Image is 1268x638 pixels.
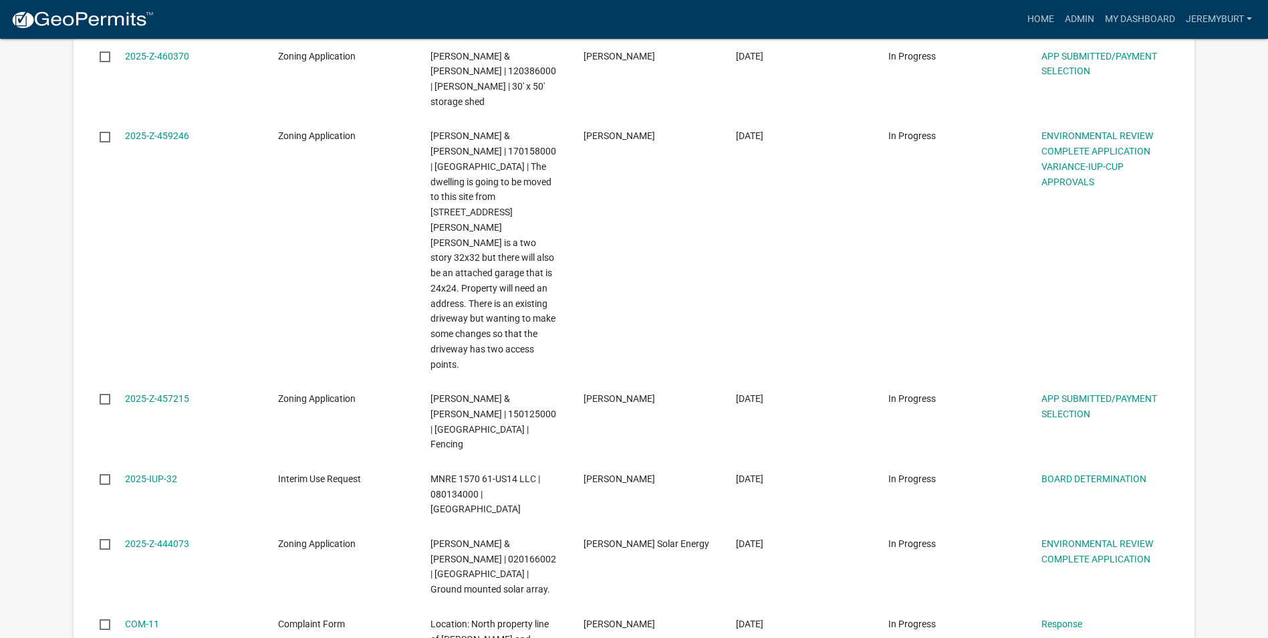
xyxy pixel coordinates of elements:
a: My Dashboard [1100,7,1180,32]
a: 2025-IUP-32 [125,473,177,484]
span: In Progress [888,393,936,404]
span: Lily Gatica [584,393,655,404]
a: Response [1041,619,1082,629]
a: 2025-Z-457215 [125,393,189,404]
span: Wayne Petersen [584,619,655,629]
span: Interim Use Request [278,473,361,484]
span: 08/05/2025 [736,130,763,141]
a: APP SUBMITTED/PAYMENT SELECTION [1041,393,1157,419]
a: 2025-Z-460370 [125,51,189,62]
span: 08/07/2025 [736,51,763,62]
span: Zoning Application [278,51,356,62]
a: COMPLETE APPLICATION [1041,146,1150,156]
a: Home [1022,7,1059,32]
a: ENVIRONMENTAL REVIEW [1041,130,1153,141]
a: Admin [1059,7,1100,32]
span: LISOTA,THOMAS A & MARCY D | 120386000 | Sheldon | 30' x 50' storage shed [430,51,556,107]
a: COM-11 [125,619,159,629]
span: 07/22/2025 [736,473,763,484]
span: Olson Solar Energy [584,538,709,549]
a: ENVIRONMENTAL REVIEW [1041,538,1153,549]
span: Tate Kapple [584,473,655,484]
span: In Progress [888,619,936,629]
span: GATICA,LILY & KATARINA | 150125000 | Wilmington | Fencing [430,393,556,449]
a: 2025-Z-459246 [125,130,189,141]
span: 07/30/2025 [736,393,763,404]
span: Thomas Lisota [584,51,655,62]
span: KUSUMA,BENNY & SHAWNA BONNETT | 020166002 | Brownsville | Ground mounted solar array. [430,538,556,595]
a: COMPLETE APPLICATION [1041,554,1150,564]
a: 2025-Z-444073 [125,538,189,549]
a: VARIANCE-IUP-CUP APPROVALS [1041,161,1124,187]
span: NELSON,TIM & GWEN | 170158000 | Yucatan | The dwelling is going to be moved to this site from 223... [430,130,556,369]
span: Complaint Form [278,619,345,629]
span: Zoning Application [278,393,356,404]
span: 06/24/2025 [736,619,763,629]
span: Zoning Application [278,538,356,549]
span: In Progress [888,473,936,484]
span: Tim Nelson [584,130,655,141]
span: In Progress [888,130,936,141]
span: In Progress [888,51,936,62]
a: APP SUBMITTED/PAYMENT SELECTION [1041,51,1157,77]
span: In Progress [888,538,936,549]
span: Zoning Application [278,130,356,141]
span: 07/01/2025 [736,538,763,549]
span: MNRE 1570 61-US14 LLC | 080134000 | La Crescent I [430,473,540,515]
a: JeremyBurt [1180,7,1257,32]
a: BOARD DETERMINATION [1041,473,1146,484]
